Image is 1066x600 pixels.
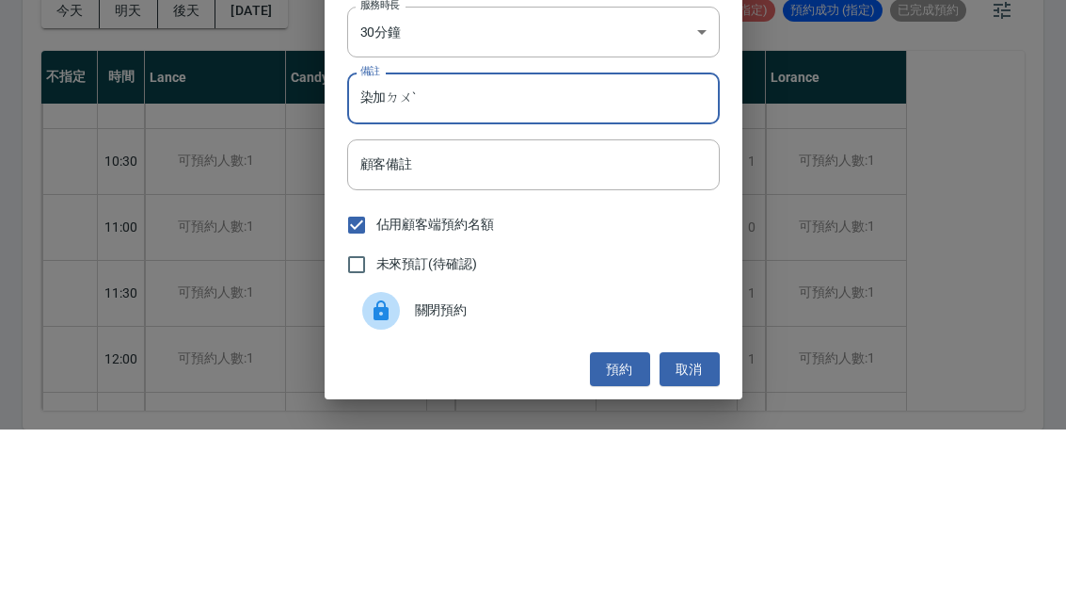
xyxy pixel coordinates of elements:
[360,103,406,117] label: 顧客姓名
[347,455,720,508] div: 關閉預約
[376,425,478,445] span: 未來預訂(待確認)
[590,523,650,558] button: 預約
[660,523,720,558] button: 取消
[415,471,705,491] span: 關閉預約
[360,235,380,249] label: 備註
[360,37,406,51] label: 顧客電話
[376,385,495,405] span: 佔用顧客端預約名額
[360,169,400,183] label: 服務時長
[347,177,720,228] div: 30分鐘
